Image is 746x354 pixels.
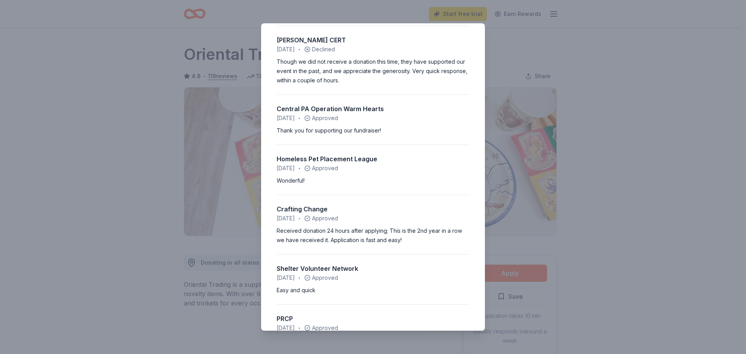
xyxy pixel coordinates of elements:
span: • [298,165,300,171]
span: [DATE] [277,113,295,123]
span: [DATE] [277,214,295,223]
div: Central PA Operation Warm Hearts [277,104,469,113]
div: [PERSON_NAME] CERT [277,35,469,45]
div: Received donation 24 hours after applying; This is the 2nd year in a row we have received it. App... [277,226,469,245]
span: • [298,115,300,121]
div: Easy and quick [277,286,469,295]
div: Homeless Pet Placement League [277,154,469,164]
span: [DATE] [277,45,295,54]
div: Approved [277,273,469,283]
div: Crafting Change [277,204,469,214]
div: Though we did not receive a donation this time, they have supported our event in the past, and we... [277,57,469,85]
div: Thank you for supporting our fundraiser! [277,126,469,135]
span: • [298,325,300,331]
div: PRCP [277,314,469,323]
span: [DATE] [277,323,295,333]
div: Wonderful! [277,176,469,185]
div: Shelter Volunteer Network [277,264,469,273]
div: Declined [277,45,469,54]
span: [DATE] [277,164,295,173]
span: • [298,46,300,52]
div: Approved [277,214,469,223]
span: • [298,275,300,281]
div: Approved [277,113,469,123]
div: Approved [277,164,469,173]
div: Approved [277,323,469,333]
span: • [298,215,300,221]
span: [DATE] [277,273,295,283]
